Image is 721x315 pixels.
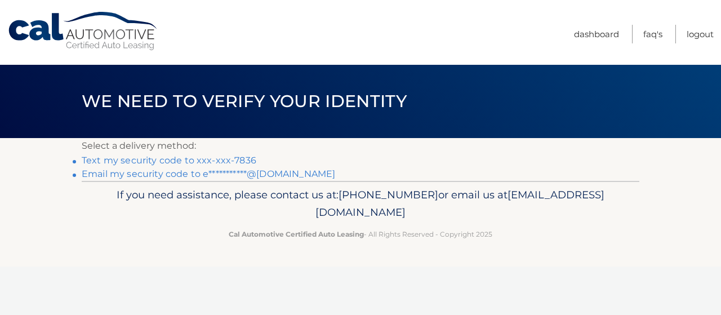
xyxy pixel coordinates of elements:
[82,138,639,154] p: Select a delivery method:
[229,230,364,238] strong: Cal Automotive Certified Auto Leasing
[574,25,619,43] a: Dashboard
[687,25,714,43] a: Logout
[89,186,632,222] p: If you need assistance, please contact us at: or email us at
[89,228,632,240] p: - All Rights Reserved - Copyright 2025
[82,91,407,112] span: We need to verify your identity
[82,155,256,166] a: Text my security code to xxx-xxx-7836
[643,25,662,43] a: FAQ's
[7,11,159,51] a: Cal Automotive
[339,188,438,201] span: [PHONE_NUMBER]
